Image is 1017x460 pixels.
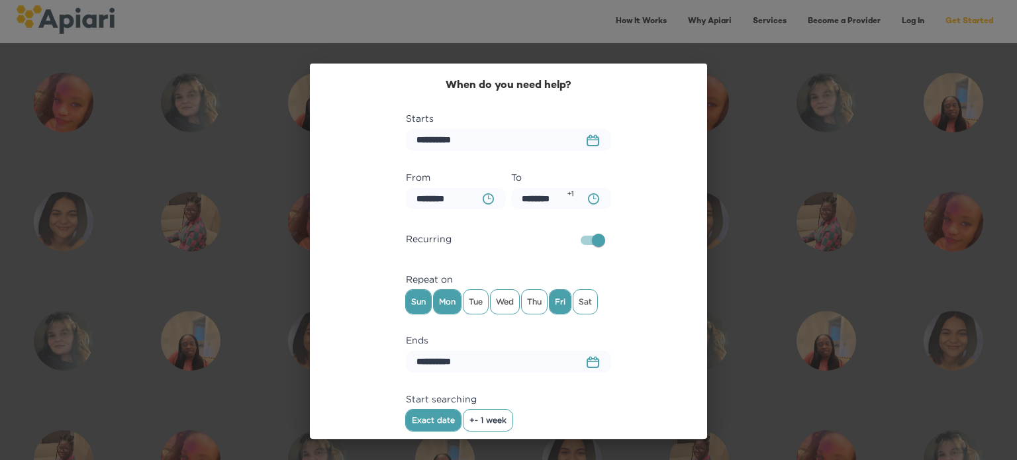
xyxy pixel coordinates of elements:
span: Exact date [412,416,455,425]
label: From [406,169,506,185]
span: Recurring [406,231,452,247]
label: To [511,169,611,185]
span: Sun [406,292,431,312]
span: Sat [573,292,597,312]
div: Tue [463,290,488,314]
span: Wed [491,292,519,312]
label: Repeat on [406,271,611,287]
div: Sun [406,290,431,314]
button: +- 1 week [463,410,512,431]
label: Starts [406,111,611,126]
h2: When do you need help? [406,79,611,92]
span: Fri [550,292,571,312]
button: Exact date [406,410,461,431]
div: Sat [573,290,597,314]
label: Ends [406,332,611,348]
div: Wed [491,290,519,314]
div: Thu [522,290,547,314]
span: +- 1 week [469,416,507,425]
label: Start searching [406,391,611,407]
div: Fri [550,290,571,314]
span: Thu [522,292,547,312]
div: Mon [434,290,461,314]
span: Mon [434,292,461,312]
span: Tue [463,292,488,312]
